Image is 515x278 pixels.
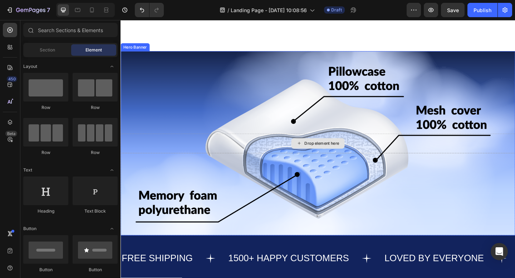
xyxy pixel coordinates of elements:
[23,208,68,214] div: Heading
[287,253,395,265] p: LOVED BY EVERYONE
[491,243,508,260] div: Open Intercom Messenger
[73,149,118,156] div: Row
[200,131,238,137] div: Drop element here
[467,3,497,17] button: Publish
[23,225,36,232] span: Button
[0,252,79,266] div: FREE SHIPPING
[227,6,229,14] span: /
[447,7,459,13] span: Save
[73,208,118,214] div: Text Block
[73,104,118,111] div: Row
[40,47,55,53] span: Section
[23,267,68,273] div: Button
[441,3,465,17] button: Save
[474,6,491,14] div: Publish
[121,20,515,278] iframe: Design area
[1,26,30,33] div: Hero Banner
[106,164,118,176] span: Toggle open
[85,47,102,53] span: Element
[7,76,17,82] div: 450
[331,7,342,13] span: Draft
[231,6,307,14] span: Landing Page - [DATE] 10:08:56
[47,6,50,14] p: 7
[23,23,118,37] input: Search Sections & Elements
[23,167,32,173] span: Text
[3,3,53,17] button: 7
[5,131,17,136] div: Beta
[23,104,68,111] div: Row
[135,3,164,17] div: Undo/Redo
[106,223,118,234] span: Toggle open
[23,149,68,156] div: Row
[23,63,37,70] span: Layout
[106,61,118,72] span: Toggle open
[73,267,118,273] div: Button
[117,253,248,265] p: 1500+ HAPPY CUSTOMERS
